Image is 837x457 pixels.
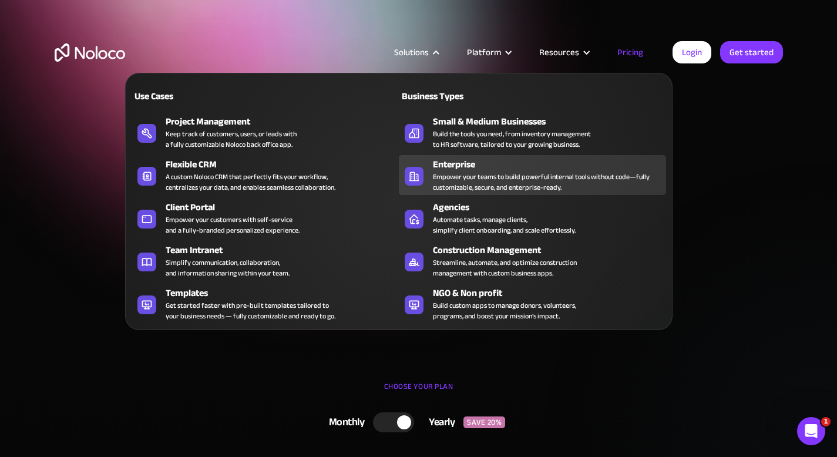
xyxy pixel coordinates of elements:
[433,200,671,214] div: Agencies
[166,300,335,321] div: Get started faster with pre-built templates tailored to your business needs — fully customizable ...
[132,155,399,195] a: Flexible CRMA custom Noloco CRM that perfectly fits your workflow,centralizes your data, and enab...
[132,89,260,103] div: Use Cases
[166,129,297,150] div: Keep track of customers, users, or leads with a fully customizable Noloco back office app.
[132,241,399,281] a: Team IntranetSimplify communication, collaboration,and information sharing within your team.
[166,243,404,257] div: Team Intranet
[166,157,404,172] div: Flexible CRM
[55,100,783,170] h1: Flexible Pricing Designed for Business
[55,182,783,217] h2: Grow your business at any stage with tiered pricing plans that fit your needs.
[433,157,671,172] div: Enterprise
[399,198,666,238] a: AgenciesAutomate tasks, manage clients,simplify client onboarding, and scale effortlessly.
[166,172,335,193] div: A custom Noloco CRM that perfectly fits your workflow, centralizes your data, and enables seamles...
[797,417,825,445] iframe: Intercom live chat
[166,257,290,278] div: Simplify communication, collaboration, and information sharing within your team.
[55,378,783,407] div: CHOOSE YOUR PLAN
[132,112,399,152] a: Project ManagementKeep track of customers, users, or leads witha fully customizable Noloco back o...
[55,43,125,62] a: home
[414,414,463,431] div: Yearly
[433,286,671,300] div: NGO & Non profit
[821,417,831,426] span: 1
[720,41,783,63] a: Get started
[433,115,671,129] div: Small & Medium Businesses
[433,257,577,278] div: Streamline, automate, and optimize construction management with custom business apps.
[463,416,505,428] div: SAVE 20%
[452,45,525,60] div: Platform
[166,214,300,236] div: Empower your customers with self-service and a fully-branded personalized experience.
[399,112,666,152] a: Small & Medium BusinessesBuild the tools you need, from inventory managementto HR software, tailo...
[314,414,374,431] div: Monthly
[166,286,404,300] div: Templates
[467,45,501,60] div: Platform
[399,284,666,324] a: NGO & Non profitBuild custom apps to manage donors, volunteers,programs, and boost your mission’s...
[433,243,671,257] div: Construction Management
[125,56,673,330] nav: Solutions
[539,45,579,60] div: Resources
[433,129,591,150] div: Build the tools you need, from inventory management to HR software, tailored to your growing busi...
[603,45,658,60] a: Pricing
[433,172,660,193] div: Empower your teams to build powerful internal tools without code—fully customizable, secure, and ...
[673,41,711,63] a: Login
[433,214,576,236] div: Automate tasks, manage clients, simplify client onboarding, and scale effortlessly.
[132,82,399,109] a: Use Cases
[394,45,429,60] div: Solutions
[399,82,666,109] a: Business Types
[433,300,576,321] div: Build custom apps to manage donors, volunteers, programs, and boost your mission’s impact.
[399,155,666,195] a: EnterpriseEmpower your teams to build powerful internal tools without code—fully customizable, se...
[132,198,399,238] a: Client PortalEmpower your customers with self-serviceand a fully-branded personalized experience.
[166,200,404,214] div: Client Portal
[132,284,399,324] a: TemplatesGet started faster with pre-built templates tailored toyour business needs — fully custo...
[166,115,404,129] div: Project Management
[379,45,452,60] div: Solutions
[399,89,527,103] div: Business Types
[525,45,603,60] div: Resources
[399,241,666,281] a: Construction ManagementStreamline, automate, and optimize constructionmanagement with custom busi...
